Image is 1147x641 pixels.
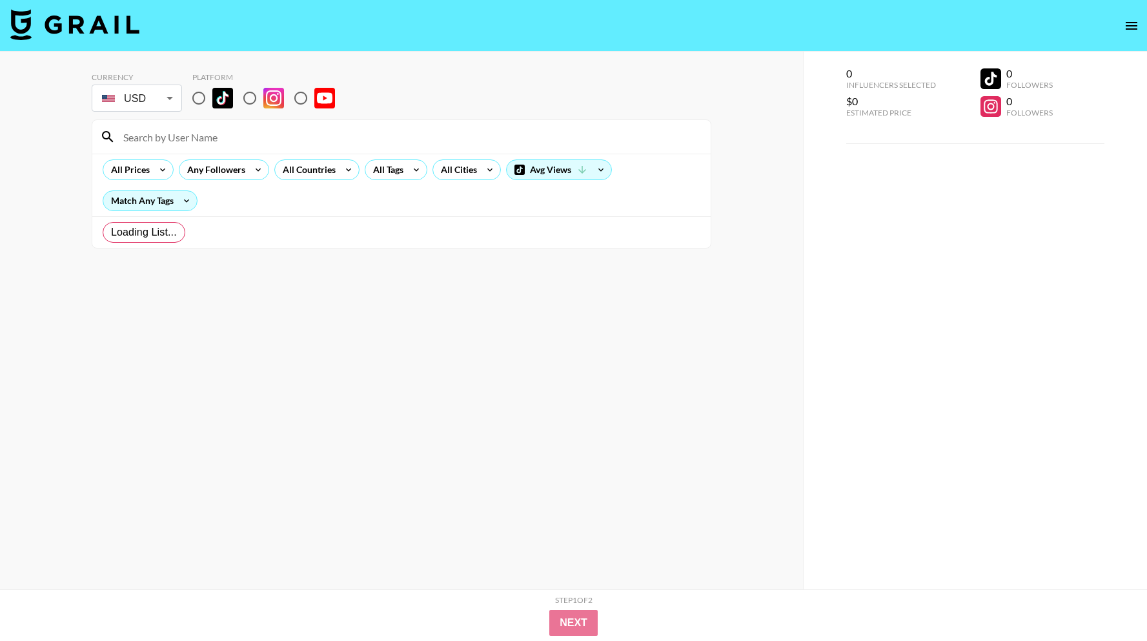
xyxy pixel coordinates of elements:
[846,95,936,108] div: $0
[94,87,179,110] div: USD
[846,67,936,80] div: 0
[1006,80,1053,90] div: Followers
[1006,108,1053,117] div: Followers
[179,160,248,179] div: Any Followers
[103,160,152,179] div: All Prices
[111,225,177,240] span: Loading List...
[846,80,936,90] div: Influencers Selected
[212,88,233,108] img: TikTok
[1119,13,1144,39] button: open drawer
[275,160,338,179] div: All Countries
[507,160,611,179] div: Avg Views
[846,108,936,117] div: Estimated Price
[433,160,480,179] div: All Cities
[314,88,335,108] img: YouTube
[116,127,703,147] input: Search by User Name
[103,191,197,210] div: Match Any Tags
[555,595,593,605] div: Step 1 of 2
[549,610,598,636] button: Next
[92,72,182,82] div: Currency
[263,88,284,108] img: Instagram
[192,72,345,82] div: Platform
[1006,95,1053,108] div: 0
[10,9,139,40] img: Grail Talent
[1006,67,1053,80] div: 0
[365,160,406,179] div: All Tags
